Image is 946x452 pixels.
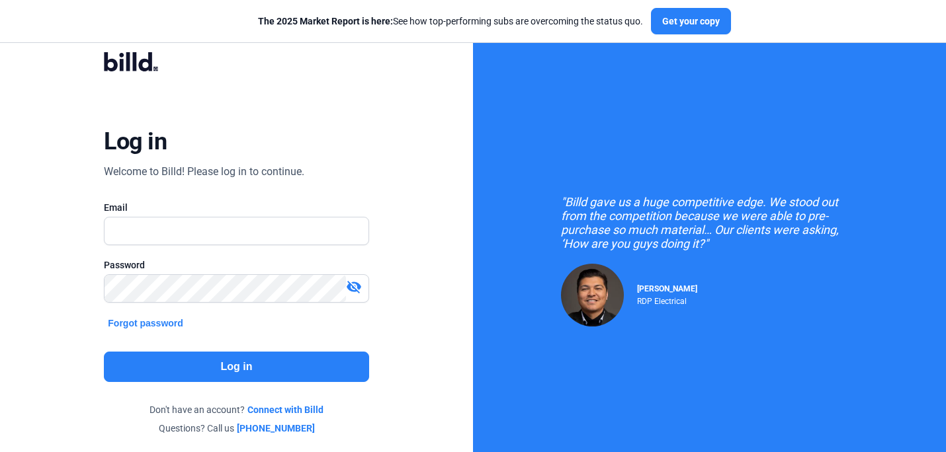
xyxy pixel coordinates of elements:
div: Welcome to Billd! Please log in to continue. [104,164,304,180]
a: [PHONE_NUMBER] [237,422,315,435]
div: Log in [104,127,167,156]
button: Forgot password [104,316,187,330]
div: See how top-performing subs are overcoming the status quo. [258,15,643,28]
a: Connect with Billd [247,403,323,416]
button: Log in [104,352,368,382]
button: Get your copy [651,8,731,34]
div: Don't have an account? [104,403,368,416]
div: Email [104,201,368,214]
img: Raul Pacheco [561,264,624,326]
div: Password [104,258,368,272]
div: "Billd gave us a huge competitive edge. We stood out from the competition because we were able to... [561,195,859,250]
div: Questions? Call us [104,422,368,435]
div: RDP Electrical [637,293,697,306]
span: The 2025 Market Report is here: [258,16,393,26]
span: [PERSON_NAME] [637,284,697,293]
mat-icon: visibility_off [346,279,362,295]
